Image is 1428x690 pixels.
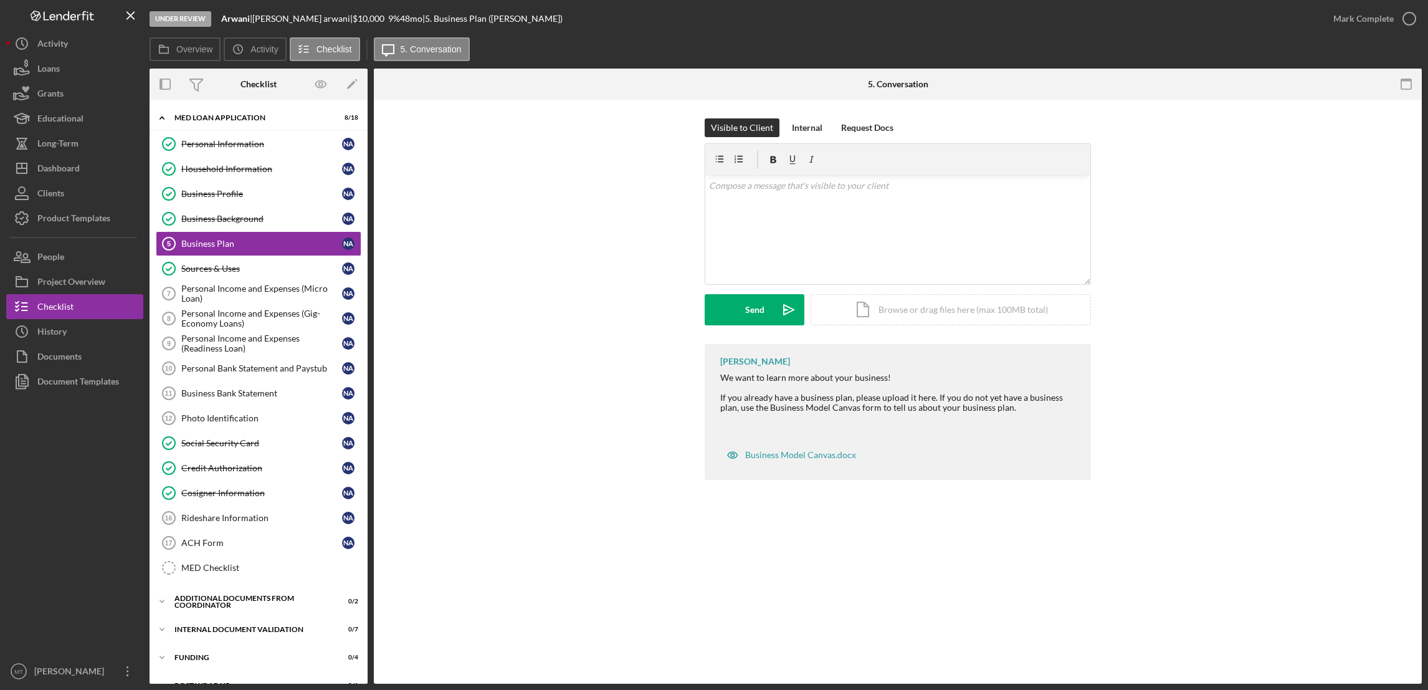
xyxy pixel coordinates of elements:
a: 9Personal Income and Expenses (Readiness Loan)Na [156,331,361,356]
b: Arwani [221,13,250,24]
button: MT[PERSON_NAME] [6,659,143,684]
tspan: 12 [164,414,172,422]
button: Activity [6,31,143,56]
div: 8 / 18 [336,114,358,122]
button: People [6,244,143,269]
div: Educational [37,106,83,134]
tspan: 5 [167,240,171,247]
div: People [37,244,64,272]
div: N a [342,138,355,150]
div: 0 / 2 [336,598,358,605]
div: Funding [174,654,327,661]
label: Checklist [317,44,352,54]
button: Grants [6,81,143,106]
div: N a [342,337,355,350]
div: Internal Document Validation [174,626,327,633]
div: Documents [37,344,82,372]
a: Credit AuthorizationNa [156,456,361,481]
div: Business Model Canvas.docx [745,450,856,460]
div: Personal Income and Expenses (Readiness Loan) [181,333,342,353]
div: N a [342,262,355,275]
label: 5. Conversation [401,44,462,54]
div: Cosigner Information [181,488,342,498]
tspan: 7 [167,290,171,297]
div: MED Loan Application [174,114,327,122]
a: 7Personal Income and Expenses (Micro Loan)Na [156,281,361,306]
tspan: 11 [164,390,172,397]
div: Send [745,294,764,325]
div: Household Information [181,164,342,174]
div: Dashboard [37,156,80,184]
div: Document Templates [37,369,119,397]
div: N a [342,462,355,474]
button: Project Overview [6,269,143,294]
span: $10,000 [353,13,384,24]
button: 5. Conversation [374,37,470,61]
div: N a [342,213,355,225]
div: 48 mo [400,14,422,24]
div: 5. Conversation [868,79,928,89]
div: [PERSON_NAME] [720,357,790,367]
div: Checklist [240,79,277,89]
div: Product Templates [37,206,110,234]
button: History [6,319,143,344]
a: 11Business Bank StatementNa [156,381,361,406]
div: N a [342,237,355,250]
button: Educational [6,106,143,131]
a: Social Security CardNa [156,431,361,456]
div: | [221,14,252,24]
div: N a [342,437,355,449]
div: Loans [37,56,60,84]
div: Activity [37,31,68,59]
a: Cosigner InformationNa [156,481,361,506]
div: N a [342,163,355,175]
div: Rideshare Information [181,513,342,523]
div: 0 / 7 [336,626,358,633]
tspan: 8 [167,315,171,322]
button: Checklist [290,37,360,61]
div: Request Docs [841,118,893,137]
button: Request Docs [835,118,900,137]
div: N a [342,387,355,400]
div: N a [342,312,355,325]
button: Internal [786,118,829,137]
a: Business BackgroundNa [156,206,361,231]
div: Internal [792,118,822,137]
button: Mark Complete [1321,6,1422,31]
button: Dashboard [6,156,143,181]
div: | 5. Business Plan ([PERSON_NAME]) [422,14,563,24]
div: Grants [37,81,64,109]
div: Photo Identification [181,413,342,423]
a: MED Checklist [156,555,361,580]
a: Sources & UsesNa [156,256,361,281]
button: Business Model Canvas.docx [720,443,862,467]
button: Long-Term [6,131,143,156]
div: Sources & Uses [181,264,342,274]
div: Social Security Card [181,438,342,448]
label: Overview [176,44,212,54]
div: MED Checklist [181,563,361,573]
div: N a [342,512,355,524]
a: Business ProfileNa [156,181,361,206]
button: Send [705,294,804,325]
a: Personal InformationNa [156,132,361,156]
a: Documents [6,344,143,369]
a: 8Personal Income and Expenses (Gig-Economy Loans)Na [156,306,361,331]
text: MT [14,668,23,675]
div: ACH Form [181,538,342,548]
div: Business Profile [181,189,342,199]
div: Personal Bank Statement and Paystub [181,363,342,373]
div: Clients [37,181,64,209]
div: [PERSON_NAME] [31,659,112,687]
label: Activity [250,44,278,54]
a: Household InformationNa [156,156,361,181]
div: 0 / 1 [336,682,358,689]
button: Clients [6,181,143,206]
